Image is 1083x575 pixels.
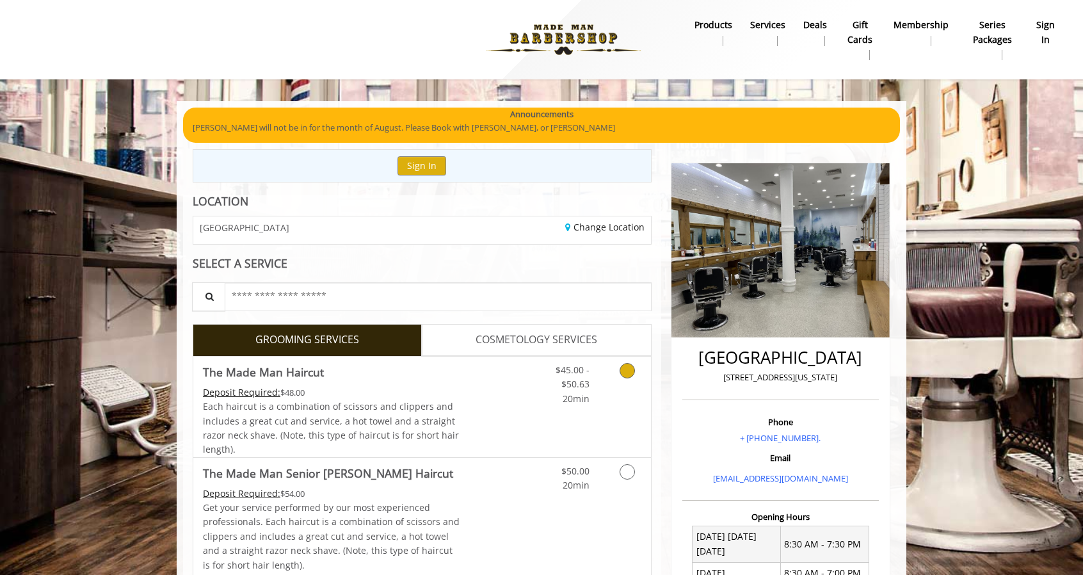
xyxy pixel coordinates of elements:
[255,332,359,348] span: GROOMING SERVICES
[780,526,869,562] td: 8:30 AM - 7:30 PM
[476,4,652,75] img: Made Man Barbershop logo
[203,501,460,572] p: Get your service performed by our most experienced professionals. Each haircut is a combination o...
[686,371,876,384] p: [STREET_ADDRESS][US_STATE]
[713,473,848,484] a: [EMAIL_ADDRESS][DOMAIN_NAME]
[693,526,781,562] td: [DATE] [DATE] [DATE]
[686,348,876,367] h2: [GEOGRAPHIC_DATA]
[563,479,590,491] span: 20min
[750,18,785,32] b: Services
[894,18,949,32] b: Membership
[686,453,876,462] h3: Email
[561,465,590,477] span: $50.00
[686,417,876,426] h3: Phone
[203,385,460,400] div: $48.00
[958,16,1027,63] a: Series packagesSeries packages
[686,16,741,49] a: Productsproducts
[510,108,574,121] b: Announcements
[200,223,289,232] span: [GEOGRAPHIC_DATA]
[694,18,732,32] b: products
[741,16,794,49] a: ServicesServices
[803,18,827,32] b: Deals
[1027,16,1064,49] a: sign insign in
[967,18,1018,47] b: Series packages
[885,16,958,49] a: MembershipMembership
[193,121,890,134] p: [PERSON_NAME] will not be in for the month of August. Please Book with [PERSON_NAME], or [PERSON_...
[476,332,597,348] span: COSMETOLOGY SERVICES
[794,16,836,49] a: DealsDeals
[203,363,324,381] b: The Made Man Haircut
[556,364,590,390] span: $45.00 - $50.63
[192,282,225,311] button: Service Search
[203,464,453,482] b: The Made Man Senior [PERSON_NAME] Haircut
[203,487,280,499] span: This service needs some Advance to be paid before we block your appointment
[740,432,821,444] a: + [PHONE_NUMBER].
[563,393,590,405] span: 20min
[193,193,248,209] b: LOCATION
[565,221,645,233] a: Change Location
[845,18,876,47] b: gift cards
[193,257,652,270] div: SELECT A SERVICE
[682,512,879,521] h3: Opening Hours
[836,16,885,63] a: Gift cardsgift cards
[203,400,459,455] span: Each haircut is a combination of scissors and clippers and includes a great cut and service, a ho...
[203,487,460,501] div: $54.00
[397,156,446,175] button: Sign In
[1036,18,1055,47] b: sign in
[203,386,280,398] span: This service needs some Advance to be paid before we block your appointment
